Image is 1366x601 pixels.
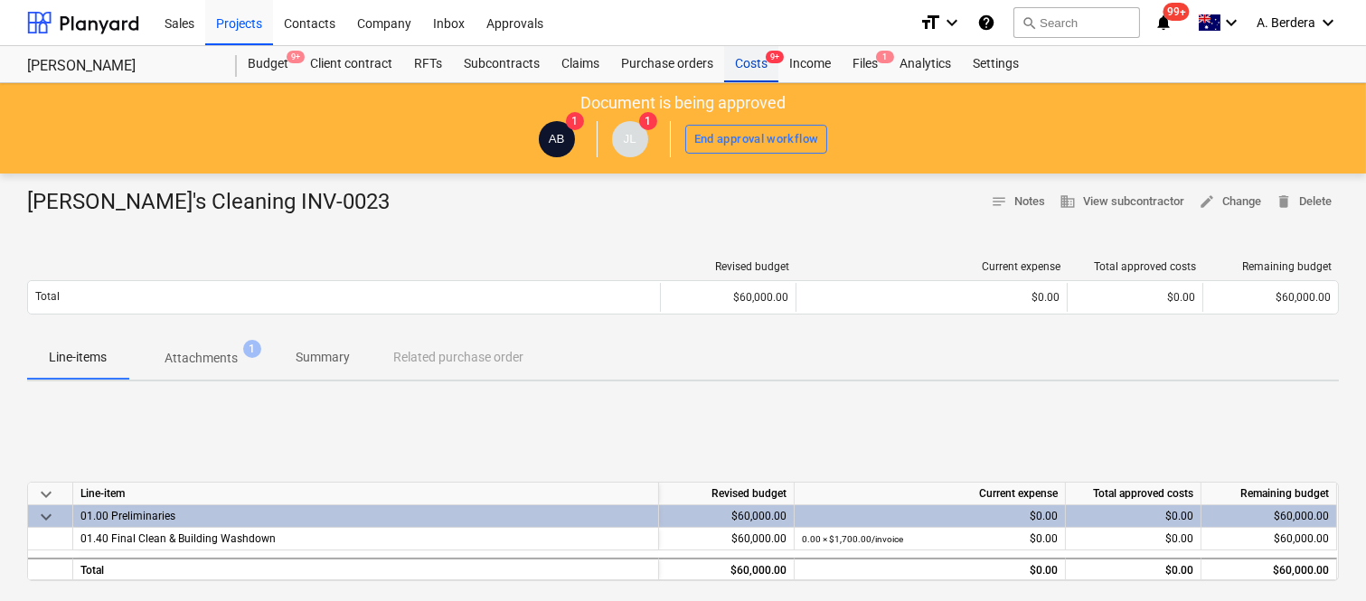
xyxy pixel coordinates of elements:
[802,528,1058,550] div: $0.00
[165,349,238,368] p: Attachments
[299,46,403,82] a: Client contract
[876,51,894,63] span: 1
[1075,260,1196,273] div: Total approved costs
[1276,192,1332,212] span: Delete
[941,12,963,33] i: keyboard_arrow_down
[1257,15,1315,30] span: A. Berdera
[842,46,889,82] a: Files1
[1274,532,1329,545] span: $60,000.00
[1199,192,1261,212] span: Change
[802,559,1058,582] div: $0.00
[659,528,795,550] div: $60,000.00
[1201,483,1337,505] div: Remaining budget
[659,483,795,505] div: Revised budget
[1060,192,1184,212] span: View subcontractor
[766,51,784,63] span: 9+
[551,46,610,82] a: Claims
[668,260,789,273] div: Revised budget
[1022,15,1036,30] span: search
[1066,505,1201,528] div: $0.00
[1066,483,1201,505] div: Total approved costs
[639,112,657,130] span: 1
[27,188,404,217] div: [PERSON_NAME]'s Cleaning INV-0023
[539,121,575,157] div: Alberto Berdera
[659,558,795,580] div: $60,000.00
[1201,558,1337,580] div: $60,000.00
[962,46,1030,82] a: Settings
[1052,188,1192,216] button: View subcontractor
[1276,514,1366,601] iframe: Chat Widget
[802,534,903,544] small: 0.00 × $1,700.00 / invoice
[724,46,778,82] div: Costs
[580,92,786,114] p: Document is being approved
[453,46,551,82] a: Subcontracts
[694,129,819,150] div: End approval workflow
[1165,532,1193,545] span: $0.00
[610,46,724,82] a: Purchase orders
[1013,7,1140,38] button: Search
[403,46,453,82] a: RFTs
[984,188,1052,216] button: Notes
[237,46,299,82] a: Budget9+
[549,132,565,146] span: AB
[1066,558,1201,580] div: $0.00
[1317,12,1339,33] i: keyboard_arrow_down
[1201,505,1337,528] div: $60,000.00
[566,112,584,130] span: 1
[80,505,651,527] div: 01.00 Preliminaries
[1220,12,1242,33] i: keyboard_arrow_down
[1199,193,1215,210] span: edit
[804,291,1060,304] div: $0.00
[612,121,648,157] div: Joseph Licastro
[842,46,889,82] div: Files
[35,506,57,528] span: keyboard_arrow_down
[73,483,659,505] div: Line-item
[778,46,842,82] a: Income
[1276,193,1292,210] span: delete
[80,532,276,545] span: 01.40 Final Clean & Building Washdown
[919,12,941,33] i: format_size
[724,46,778,82] a: Costs9+
[889,46,962,82] a: Analytics
[49,348,107,367] p: Line-items
[1276,291,1331,304] span: $60,000.00
[624,132,636,146] span: JL
[1192,188,1268,216] button: Change
[795,483,1066,505] div: Current expense
[1067,283,1202,312] div: $0.00
[1060,193,1076,210] span: business
[991,193,1007,210] span: notes
[35,484,57,505] span: keyboard_arrow_down
[296,348,350,367] p: Summary
[1163,3,1190,21] span: 99+
[977,12,995,33] i: Knowledge base
[237,46,299,82] div: Budget
[991,192,1045,212] span: Notes
[802,505,1058,528] div: $0.00
[243,340,261,358] span: 1
[659,505,795,528] div: $60,000.00
[1154,12,1173,33] i: notifications
[660,283,796,312] div: $60,000.00
[1211,260,1332,273] div: Remaining budget
[287,51,305,63] span: 9+
[73,558,659,580] div: Total
[685,125,828,154] button: End approval workflow
[27,57,215,76] div: [PERSON_NAME]
[35,289,60,305] p: Total
[804,260,1060,273] div: Current expense
[1268,188,1339,216] button: Delete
